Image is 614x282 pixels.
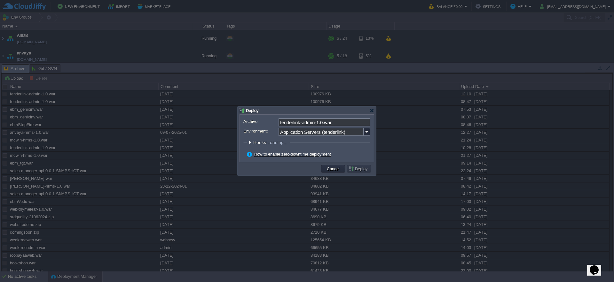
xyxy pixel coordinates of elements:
iframe: chat widget [587,256,608,276]
span: Hooks: [253,140,289,145]
button: Deploy [348,166,370,172]
a: How to enable zero-downtime deployment [254,152,331,157]
span: Loading... [267,140,287,145]
span: Deploy [246,108,259,113]
label: Archive: [243,118,278,125]
label: Environment: [243,128,278,134]
button: Cancel [325,166,342,172]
